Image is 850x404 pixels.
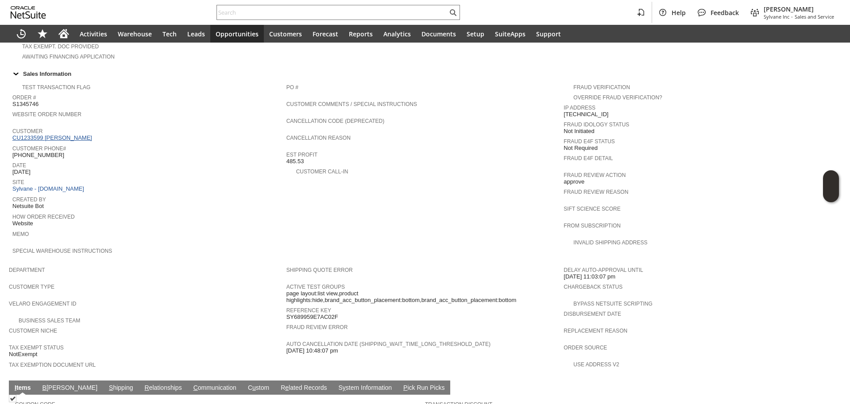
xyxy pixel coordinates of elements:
a: Unrolled view on [825,382,836,393]
span: Oracle Guided Learning Widget. To move around, please hold and drag [823,187,839,203]
a: Customer Type [9,284,54,290]
span: S1345746 [12,101,39,108]
a: Related Records [278,384,329,392]
span: R [145,384,149,391]
span: P [403,384,407,391]
span: 485.53 [286,158,304,165]
a: PO # [286,84,298,90]
a: Created By [12,196,46,203]
div: Shortcuts [32,25,53,43]
span: Customers [269,30,302,38]
a: SuiteApps [490,25,531,43]
span: Sylvane Inc [764,13,789,20]
span: Analytics [383,30,411,38]
a: Replacement reason [564,328,627,334]
span: Leads [187,30,205,38]
span: Support [536,30,561,38]
a: Customer [12,128,42,134]
a: Fraud Verification [573,84,630,90]
a: Tax Exempt. Doc Provided [22,43,99,50]
img: Checked [9,395,16,402]
a: Customer Niche [9,328,57,334]
a: Test Transaction Flag [22,84,90,90]
span: C [193,384,198,391]
a: Business Sales Team [19,318,80,324]
a: Reports [344,25,378,43]
input: Search [217,7,448,18]
a: Shipping [107,384,135,392]
a: Order # [12,94,36,101]
span: u [252,384,256,391]
a: Communication [191,384,239,392]
a: Velaro Engagement ID [9,301,76,307]
span: Warehouse [118,30,152,38]
a: Sift Science Score [564,206,620,212]
a: Shipping Quote Error [286,267,353,273]
a: Home [53,25,74,43]
a: Awaiting Financing Application [22,54,115,60]
a: Documents [416,25,461,43]
a: Tax Exemption Document URL [9,362,96,368]
a: Activities [74,25,112,43]
a: From Subscription [564,223,621,229]
span: NotExempt [9,351,37,358]
a: Website Order Number [12,111,81,118]
svg: Shortcuts [37,28,48,39]
a: Auto Cancellation Date (shipping_wait_time_long_threshold_date) [286,341,491,347]
span: SuiteApps [495,30,525,38]
span: page layout:list view,product highlights:hide,brand_acc_button_placement:bottom,brand_acc_button_... [286,290,560,304]
a: Special Warehouse Instructions [12,248,112,254]
a: Invalid Shipping Address [573,239,647,246]
span: [DATE] [12,169,31,176]
span: [TECHNICAL_ID] [564,111,608,118]
svg: Search [448,7,458,18]
span: SY689959E7AC02F [286,314,338,321]
a: Cancellation Reason [286,135,351,141]
a: Fraud E4F Status [564,138,615,145]
a: Customer Call-in [296,169,348,175]
a: CU1233599 [PERSON_NAME] [12,134,94,141]
a: Chargeback Status [564,284,622,290]
a: Tax Exempt Status [9,345,64,351]
a: Customer Phone# [12,145,66,152]
span: I [15,384,16,391]
span: [PERSON_NAME] [764,5,834,13]
a: Setup [461,25,490,43]
a: Override Fraud Verification? [573,94,662,101]
a: Support [531,25,566,43]
svg: Home [58,28,69,39]
a: Est Profit [286,152,317,158]
a: Opportunities [210,25,264,43]
span: e [285,384,289,391]
span: Not Required [564,145,598,152]
a: Items [12,384,33,392]
a: Date [12,162,26,169]
span: S [109,384,113,391]
span: [DATE] 11:03:07 pm [564,273,615,280]
a: Leads [182,25,210,43]
a: Order Source [564,345,607,351]
a: System Information [336,384,394,392]
span: Reports [349,30,373,38]
span: Feedback [711,8,739,17]
span: Setup [467,30,484,38]
a: Fraud Idology Status [564,122,629,128]
span: Website [12,220,33,227]
a: Analytics [378,25,416,43]
a: Forecast [307,25,344,43]
a: Tech [157,25,182,43]
span: y [343,384,346,391]
a: Recent Records [11,25,32,43]
span: Netsuite Bot [12,203,44,210]
svg: logo [11,6,46,19]
iframe: Click here to launch Oracle Guided Learning Help Panel [823,170,839,202]
a: Customers [264,25,307,43]
span: - [791,13,793,20]
span: B [42,384,46,391]
a: Reference Key [286,307,331,314]
a: Fraud E4F Detail [564,155,613,161]
a: Customer Comments / Special Instructions [286,101,417,107]
a: Pick Run Picks [401,384,447,392]
svg: Recent Records [16,28,27,39]
a: Delay Auto-Approval Until [564,267,643,273]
